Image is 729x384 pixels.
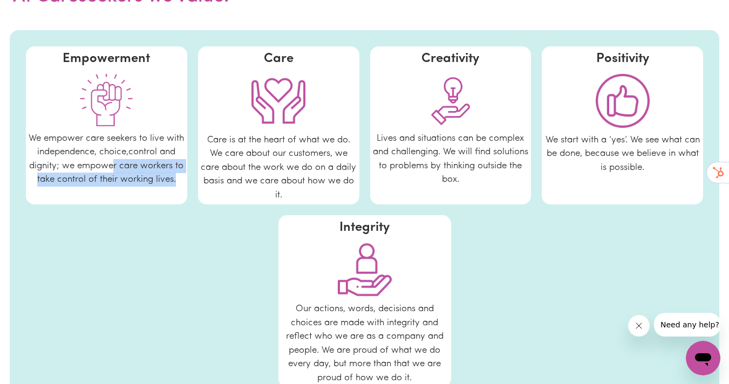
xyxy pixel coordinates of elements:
span: We start with a ‘yes’. We see what can be done, because we believe in what is possible. [546,135,700,172]
iframe: Button to launch messaging window [686,341,720,375]
span: Integrity [339,221,390,234]
img: Positivity [596,74,650,128]
span: Care [264,52,294,65]
img: Creativity [424,74,478,126]
iframe: Close message [628,315,650,337]
span: Creativity [421,52,479,65]
span: Lives and situations can be complex and challenging. We will find solutions to problems by thinki... [373,134,528,184]
span: Positivity [596,52,649,65]
span: We empower care seekers to live with independence, choice,control and dignity; we empower care wo... [29,134,184,184]
iframe: Message from company [654,313,720,337]
img: Empowerment [79,74,133,126]
img: Care [251,74,305,128]
span: Care is at the heart of what we do. We care about our customers, we care about the work we do on ... [201,135,356,200]
span: Our actions, words, decisions and choices are made with integrity and reflect who we are as a com... [286,304,444,382]
span: Empowerment [63,52,150,65]
img: Integrity [338,243,392,297]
